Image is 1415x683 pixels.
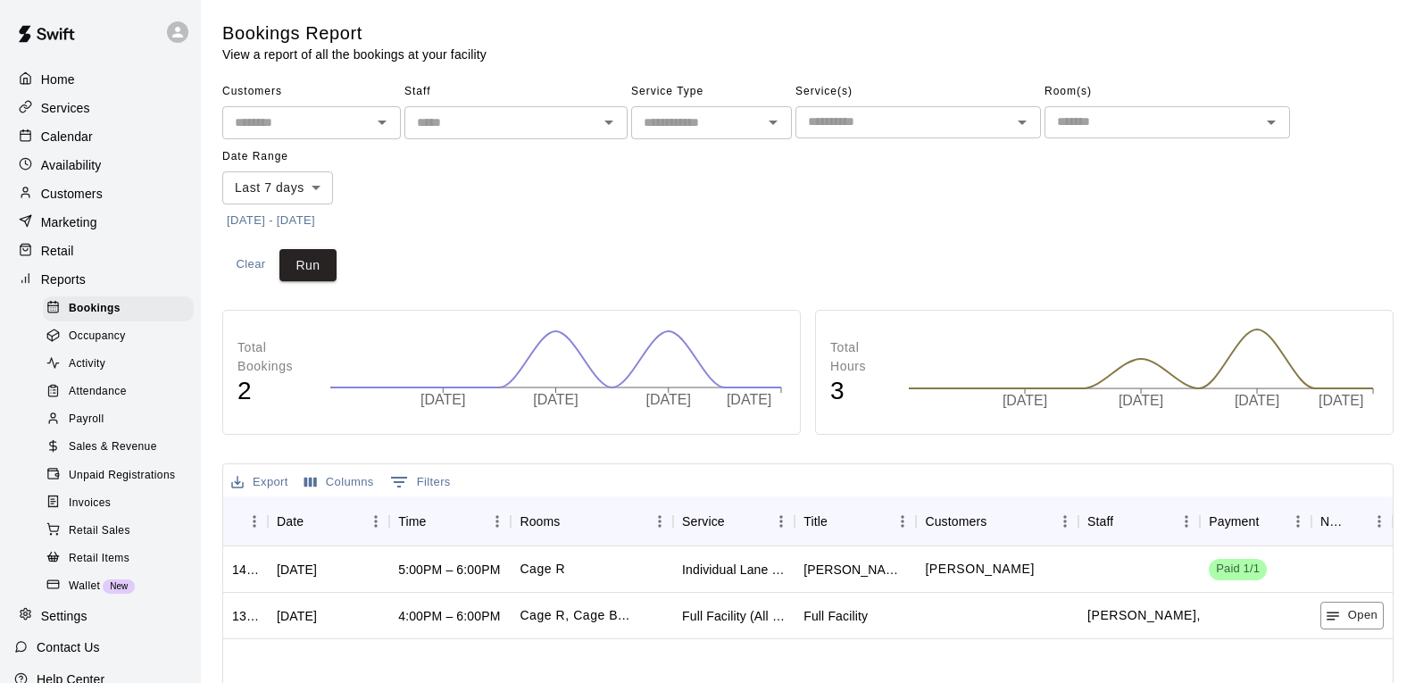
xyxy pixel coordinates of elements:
[1259,110,1284,135] button: Open
[1113,509,1138,534] button: Sort
[986,509,1011,534] button: Sort
[268,496,389,546] div: Date
[1003,394,1047,409] tspan: [DATE]
[43,574,194,599] div: WalletNew
[232,509,257,534] button: Sort
[300,469,379,496] button: Select columns
[43,379,201,406] a: Attendance
[277,496,304,546] div: Date
[682,561,786,579] div: Individual Lane Rental
[227,469,293,496] button: Export
[43,434,201,462] a: Sales & Revenue
[398,496,426,546] div: Time
[14,123,187,150] div: Calendar
[43,351,201,379] a: Activity
[41,128,93,146] p: Calendar
[69,328,126,346] span: Occupancy
[803,561,907,579] div: Darin Amick
[43,545,201,572] a: Retail Items
[43,435,194,460] div: Sales & Revenue
[232,561,259,579] div: 1432493
[646,392,691,407] tspan: [DATE]
[43,295,201,322] a: Bookings
[1235,394,1279,409] tspan: [DATE]
[520,560,565,579] p: Cage R
[14,266,187,293] a: Reports
[43,462,201,489] a: Unpaid Registrations
[41,99,90,117] p: Services
[768,508,795,535] button: Menu
[43,352,194,377] div: Activity
[1209,496,1259,546] div: Payment
[682,496,725,546] div: Service
[222,46,487,63] p: View a report of all the bookings at your facility
[1087,606,1314,625] p: Brandi Clark, Kyle Clark
[389,496,511,546] div: Time
[1200,496,1311,546] div: Payment
[41,271,86,288] p: Reports
[1173,508,1200,535] button: Menu
[43,324,194,349] div: Occupancy
[398,561,500,579] div: 5:00PM – 6:00PM
[889,508,916,535] button: Menu
[533,392,578,407] tspan: [DATE]
[682,607,786,625] div: Full Facility (All 3 Cages)
[69,550,129,568] span: Retail Items
[222,171,333,204] div: Last 7 days
[727,392,771,407] tspan: [DATE]
[673,496,795,546] div: Service
[43,407,194,432] div: Payroll
[1311,496,1393,546] div: Notes
[362,508,389,535] button: Menu
[386,468,455,496] button: Show filters
[43,489,201,517] a: Invoices
[69,355,105,373] span: Activity
[916,496,1078,546] div: Customers
[237,376,312,407] h4: 2
[69,300,121,318] span: Bookings
[14,603,187,629] a: Settings
[43,322,201,350] a: Occupancy
[41,71,75,88] p: Home
[761,110,786,135] button: Open
[830,338,890,376] p: Total Hours
[69,495,111,512] span: Invoices
[69,383,127,401] span: Attendance
[223,496,268,546] div: ID
[14,180,187,207] a: Customers
[69,522,130,540] span: Retail Sales
[1087,496,1113,546] div: Staff
[520,606,629,625] p: Cage R, Cage B, Cage I
[1320,602,1384,629] button: Open
[511,496,673,546] div: Rooms
[43,519,194,544] div: Retail Sales
[520,496,560,546] div: Rooms
[404,78,628,106] span: Staff
[426,509,451,534] button: Sort
[1209,561,1267,578] span: Paid 1/1
[41,156,102,174] p: Availability
[241,508,268,535] button: Menu
[925,496,986,546] div: Customers
[43,517,201,545] a: Retail Sales
[1119,394,1163,409] tspan: [DATE]
[222,21,487,46] h5: Bookings Report
[420,392,465,407] tspan: [DATE]
[43,491,194,516] div: Invoices
[14,66,187,93] div: Home
[43,463,194,488] div: Unpaid Registrations
[69,467,175,485] span: Unpaid Registrations
[1052,508,1078,535] button: Menu
[222,78,401,106] span: Customers
[277,607,317,625] div: Fri, Sep 19, 2025
[1366,508,1393,535] button: Menu
[830,376,890,407] h4: 3
[1010,110,1035,135] button: Open
[14,152,187,179] a: Availability
[484,508,511,535] button: Menu
[1078,496,1200,546] div: Staff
